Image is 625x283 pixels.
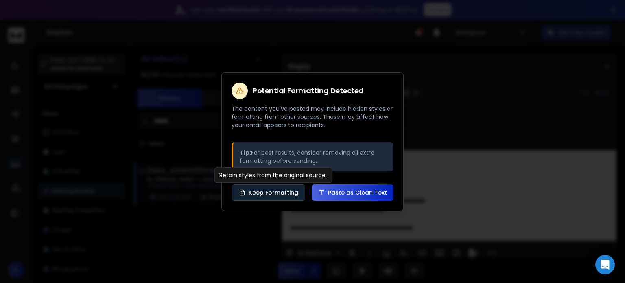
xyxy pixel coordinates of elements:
div: Retain styles from the original source. [214,167,332,183]
strong: Tip: [240,149,251,157]
h2: Potential Formatting Detected [253,87,364,94]
div: Open Intercom Messenger [595,255,615,274]
p: The content you've pasted may include hidden styles or formatting from other sources. These may a... [232,105,393,129]
button: Paste as Clean Text [312,184,393,201]
button: Keep Formatting [232,184,305,201]
p: For best results, consider removing all extra formatting before sending. [240,149,387,165]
